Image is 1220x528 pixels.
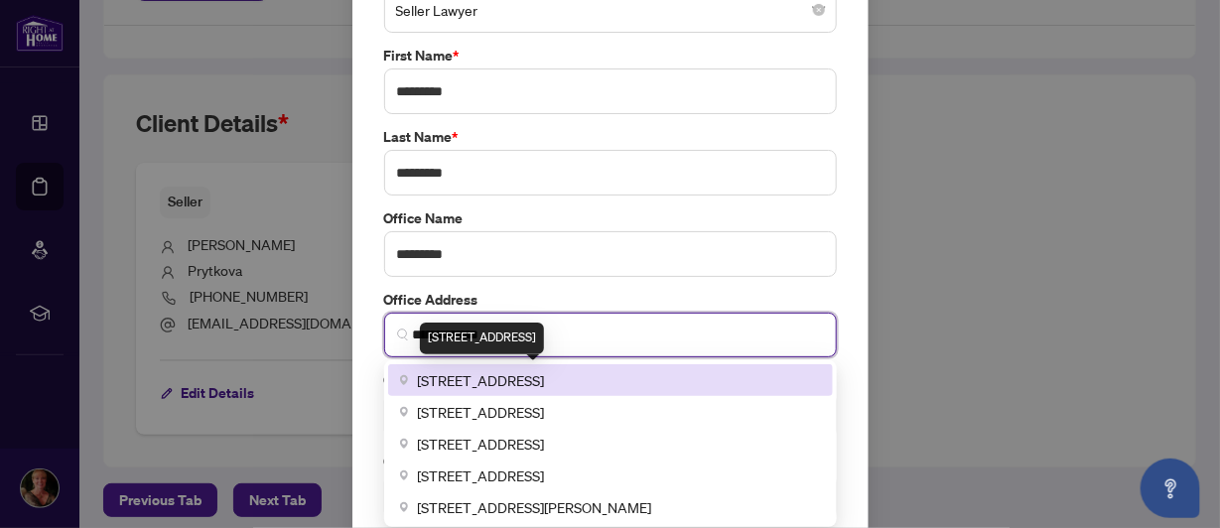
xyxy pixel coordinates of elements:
img: search_icon [397,329,409,340]
label: Last Name [384,126,837,148]
span: [STREET_ADDRESS] [418,401,545,423]
span: close-circle [813,4,825,16]
label: Office Name [384,207,837,229]
span: [STREET_ADDRESS] [418,433,545,455]
label: Office Address [384,289,837,311]
button: Open asap [1141,459,1200,518]
span: [STREET_ADDRESS] [418,464,545,486]
span: [STREET_ADDRESS][PERSON_NAME] [418,496,652,518]
span: [STREET_ADDRESS] [418,369,545,391]
div: [STREET_ADDRESS] [420,323,544,354]
label: First Name [384,45,837,66]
